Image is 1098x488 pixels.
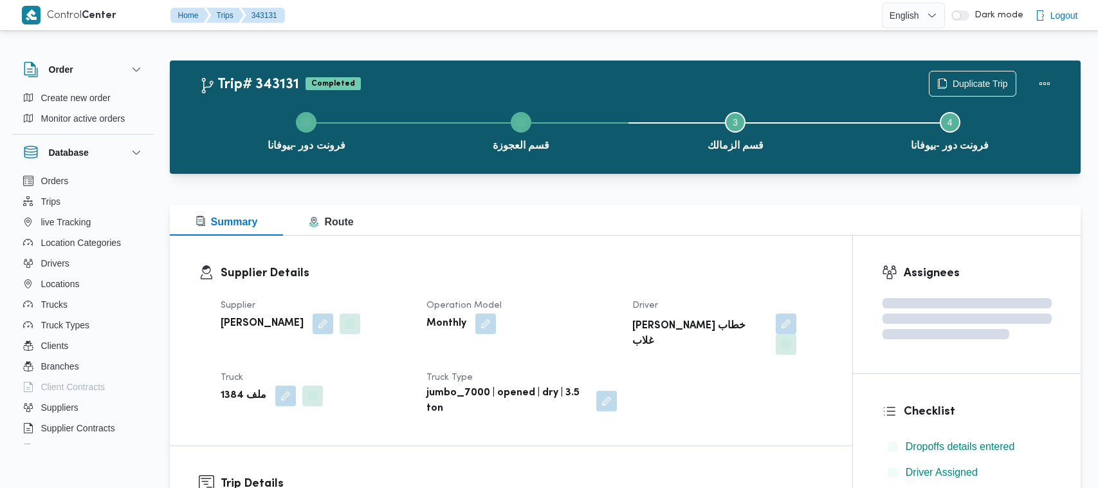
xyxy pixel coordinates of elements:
[301,117,311,127] svg: Step 1 is complete
[199,77,299,93] h2: Trip# 343131
[947,117,953,127] span: 4
[18,253,149,274] button: Drivers
[18,377,149,397] button: Client Contracts
[49,145,89,160] h3: Database
[911,138,989,153] span: فرونت دور -بيوفانا
[904,265,1052,282] h3: Assignees
[221,265,823,282] h3: Supplier Details
[426,386,587,417] b: jumbo_7000 | opened | dry | 3.5 ton
[18,274,149,294] button: Locations
[1050,8,1078,23] span: Logout
[843,97,1057,164] button: فرونت دور -بيوفانا
[18,335,149,356] button: Clients
[904,403,1052,420] h3: Checklist
[41,194,61,209] span: Trips
[18,191,149,212] button: Trips
[13,171,154,449] div: Database
[221,373,243,382] span: Truck
[953,76,1008,91] span: Duplicate Trip
[632,319,767,350] b: [PERSON_NAME] خطاب غلاب
[41,441,73,456] span: Devices
[41,420,115,436] span: Supplier Contracts
[41,90,111,106] span: Create new order
[82,11,116,21] b: Center
[311,80,355,88] b: Completed
[41,400,78,415] span: Suppliers
[41,297,68,312] span: Trucks
[906,467,978,478] span: Driver Assigned
[41,173,69,189] span: Orders
[18,418,149,438] button: Supplier Contracts
[18,108,149,129] button: Monitor active orders
[1030,3,1083,28] button: Logout
[170,8,209,23] button: Home
[41,317,89,333] span: Truck Types
[309,216,353,227] span: Route
[426,373,473,382] span: Truck Type
[18,232,149,253] button: Location Categories
[49,62,73,77] h3: Order
[18,397,149,418] button: Suppliers
[426,301,502,310] span: Operation Model
[18,438,149,459] button: Devices
[516,117,526,127] svg: Step 2 is complete
[221,316,304,332] b: [PERSON_NAME]
[906,441,1015,452] span: Dropoffs details entered
[221,301,255,310] span: Supplier
[41,256,69,271] span: Drivers
[22,6,41,24] img: X8yXhbKr1z7QwAAAABJRU5ErkJggg==
[883,436,1052,457] button: Dropoffs details entered
[241,8,285,23] button: 343131
[41,359,79,374] span: Branches
[969,10,1023,21] span: Dark mode
[628,97,843,164] button: قسم الزمالك
[199,97,414,164] button: فرونت دور -بيوفانا
[13,88,154,134] div: Order
[906,465,978,480] span: Driver Assigned
[41,276,80,292] span: Locations
[268,138,345,153] span: فرونت دور -بيوفانا
[18,171,149,191] button: Orders
[18,88,149,108] button: Create new order
[41,235,122,250] span: Location Categories
[708,138,764,153] span: قسم الزمالك
[23,145,144,160] button: Database
[23,62,144,77] button: Order
[426,316,466,332] b: Monthly
[929,71,1016,97] button: Duplicate Trip
[883,462,1052,483] button: Driver Assigned
[18,356,149,377] button: Branches
[41,338,69,353] span: Clients
[733,117,738,127] span: 3
[306,77,361,90] span: Completed
[632,301,658,310] span: Driver
[206,8,244,23] button: Trips
[906,439,1015,455] span: Dropoffs details entered
[196,216,258,227] span: Summary
[1032,71,1057,97] button: Actions
[41,111,125,126] span: Monitor active orders
[18,212,149,232] button: live Tracking
[18,315,149,335] button: Truck Types
[414,97,628,164] button: قسم العجوزة
[493,138,549,153] span: قسم العجوزة
[18,294,149,315] button: Trucks
[41,214,91,230] span: live Tracking
[221,388,266,404] b: ملف 1384
[41,379,105,395] span: Client Contracts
